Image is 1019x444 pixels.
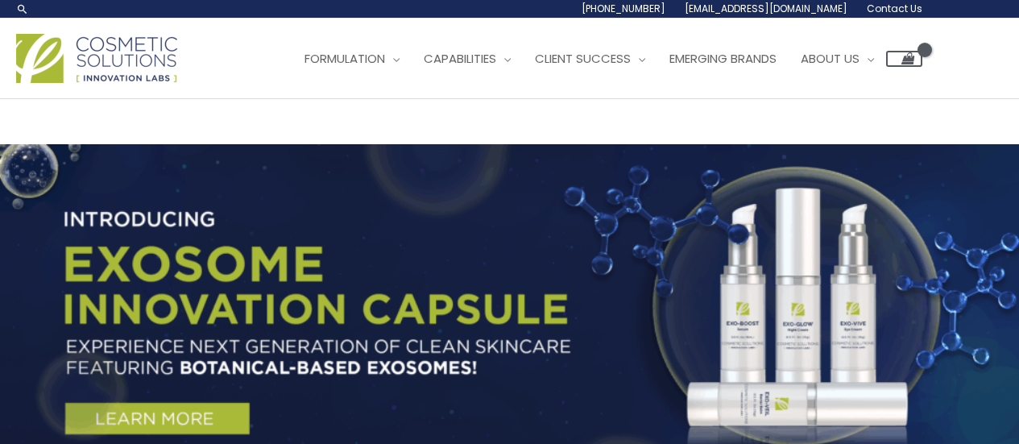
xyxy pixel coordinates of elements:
[582,2,665,15] span: [PHONE_NUMBER]
[16,34,177,83] img: Cosmetic Solutions Logo
[886,51,922,67] a: View Shopping Cart, empty
[304,50,385,67] span: Formulation
[523,35,657,83] a: Client Success
[292,35,412,83] a: Formulation
[867,2,922,15] span: Contact Us
[412,35,523,83] a: Capabilities
[535,50,631,67] span: Client Success
[424,50,496,67] span: Capabilities
[789,35,886,83] a: About Us
[801,50,860,67] span: About Us
[280,35,922,83] nav: Site Navigation
[669,50,777,67] span: Emerging Brands
[16,2,29,15] a: Search icon link
[685,2,847,15] span: [EMAIL_ADDRESS][DOMAIN_NAME]
[657,35,789,83] a: Emerging Brands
